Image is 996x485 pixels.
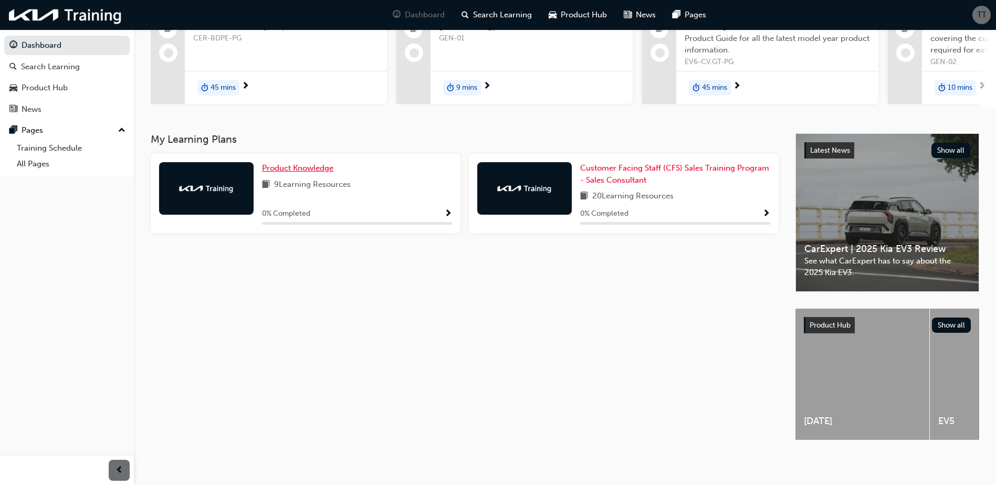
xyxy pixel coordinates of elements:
img: kia-training [496,183,553,194]
a: news-iconNews [615,4,664,26]
span: learningRecordVerb_NONE-icon [164,48,173,58]
span: EV6-CV.GT-PG [685,56,870,68]
button: Pages [4,121,130,140]
span: pages-icon [9,126,17,135]
span: Product Knowledge [262,163,333,173]
a: car-iconProduct Hub [540,4,615,26]
div: Product Hub [22,82,68,94]
span: search-icon [9,62,17,72]
div: News [22,103,41,115]
span: next-icon [733,82,741,91]
span: duration-icon [447,81,454,94]
span: See what CarExpert has to say about the 2025 Kia EV3. [804,255,970,279]
span: 0 % Completed [262,208,310,220]
span: Introducing the EV6 GT ([DOMAIN_NAME]) Product Guide for all the latest model year product inform... [685,20,870,56]
span: 10 mins [948,82,972,94]
a: All Pages [13,156,130,172]
span: learningRecordVerb_NONE-icon [410,48,419,58]
span: search-icon [462,8,469,22]
img: kia-training [177,183,235,194]
span: learningRecordVerb_NONE-icon [655,48,665,58]
h3: My Learning Plans [151,133,779,145]
span: 9 mins [456,82,477,94]
span: Product Hub [810,321,851,330]
div: Search Learning [21,61,80,73]
span: [DATE] [804,415,921,427]
img: kia-training [5,4,126,26]
button: Show all [931,143,971,158]
a: Product Knowledge [262,162,338,174]
a: Training Schedule [13,140,130,156]
span: CarExpert | 2025 Kia EV3 Review [804,243,970,255]
span: prev-icon [116,464,123,477]
span: Customer Facing Staff (CFS) Sales Training Program - Sales Consultant [580,163,769,185]
span: learningRecordVerb_NONE-icon [901,48,910,58]
button: Show all [932,318,971,333]
a: [DATE] [795,309,929,440]
a: search-iconSearch Learning [453,4,540,26]
span: duration-icon [938,81,946,94]
a: Product Hub [4,78,130,98]
span: 0 % Completed [580,208,628,220]
span: car-icon [549,8,557,22]
button: Show Progress [762,207,770,220]
a: Search Learning [4,57,130,77]
button: DashboardSearch LearningProduct HubNews [4,34,130,121]
span: duration-icon [201,81,208,94]
span: up-icon [118,124,125,138]
span: Product Hub [561,9,607,21]
span: next-icon [978,82,986,91]
span: Latest News [810,146,850,155]
div: Pages [22,124,43,136]
span: GEN-01 [439,33,624,45]
span: 45 mins [211,82,236,94]
span: news-icon [624,8,632,22]
span: guage-icon [9,41,17,50]
span: Show Progress [762,209,770,219]
span: 20 Learning Resources [592,190,674,203]
span: pages-icon [673,8,680,22]
span: duration-icon [693,81,700,94]
span: book-icon [262,178,270,192]
span: 9 Learning Resources [274,178,351,192]
a: Product HubShow all [804,317,971,334]
a: Customer Facing Staff (CFS) Sales Training Program - Sales Consultant [580,162,770,186]
span: TT [977,9,987,21]
span: book-icon [580,190,588,203]
a: guage-iconDashboard [384,4,453,26]
span: 45 mins [702,82,727,94]
button: Show Progress [444,207,452,220]
span: Show Progress [444,209,452,219]
span: News [636,9,656,21]
a: Latest NewsShow all [804,142,970,159]
a: pages-iconPages [664,4,715,26]
span: Dashboard [405,9,445,21]
span: CER-BDPE-PG [193,33,379,45]
span: news-icon [9,105,17,114]
span: next-icon [242,82,249,91]
span: next-icon [483,82,491,91]
span: guage-icon [393,8,401,22]
a: News [4,100,130,119]
a: Latest NewsShow allCarExpert | 2025 Kia EV3 ReviewSee what CarExpert has to say about the 2025 Ki... [795,133,979,292]
a: Dashboard [4,36,130,55]
button: TT [972,6,991,24]
span: Search Learning [473,9,532,21]
span: Pages [685,9,706,21]
span: car-icon [9,83,17,93]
